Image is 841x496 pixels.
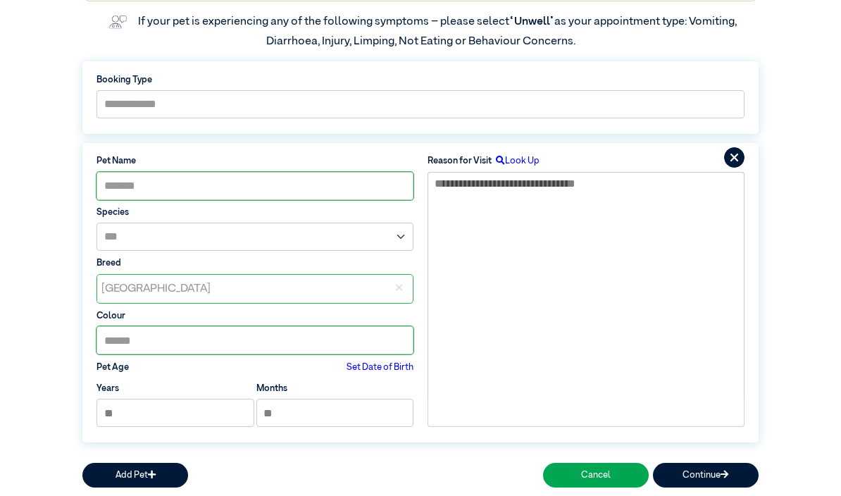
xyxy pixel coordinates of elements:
label: Colour [96,314,413,328]
label: Set Date of Birth [347,366,413,379]
label: Breed [96,261,413,275]
label: Reason for Visit [428,159,492,173]
label: Pet Name [96,159,413,173]
div: ✕ [385,280,413,308]
label: Years [96,387,119,400]
label: Pet Age [96,366,129,379]
label: Months [256,387,287,400]
button: Continue [653,468,759,492]
button: Add Pet [82,468,188,492]
label: Booking Type [96,78,745,92]
button: Cancel [543,468,649,492]
label: If your pet is experiencing any of the following symptoms – please select as your appointment typ... [138,21,739,52]
div: [GEOGRAPHIC_DATA] [97,280,385,308]
label: Look Up [492,159,540,173]
label: Species [96,211,413,224]
span: “Unwell” [509,21,554,32]
img: vet [104,15,131,38]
